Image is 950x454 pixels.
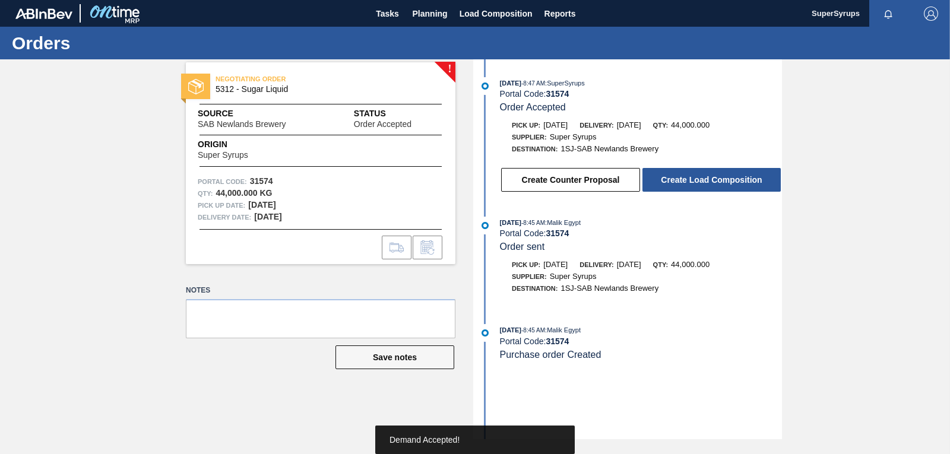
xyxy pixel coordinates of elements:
[12,36,223,50] h1: Orders
[198,176,247,188] span: Portal Code:
[869,5,907,22] button: Notifications
[216,188,272,198] strong: 44,000.000 KG
[500,326,521,334] span: [DATE]
[216,85,431,94] span: 5312 - Sugar Liquid
[500,242,545,252] span: Order sent
[198,199,245,211] span: Pick up Date:
[671,120,710,129] span: 44,000.000
[198,138,278,151] span: Origin
[521,80,545,87] span: - 8:47 AM
[653,261,668,268] span: Qty:
[254,212,281,221] strong: [DATE]
[501,168,640,192] button: Create Counter Proposal
[512,285,558,292] span: Destination:
[545,326,581,334] span: : Malik Egypt
[500,102,566,112] span: Order Accepted
[216,73,382,85] span: NEGOTIATING ORDER
[375,7,401,21] span: Tasks
[198,120,286,129] span: SAB Newlands Brewery
[653,122,668,129] span: Qty:
[560,144,658,153] span: 1SJ-SAB Newlands Brewery
[543,120,568,129] span: [DATE]
[521,220,545,226] span: - 8:45 AM
[545,219,581,226] span: : Malik Egypt
[354,120,411,129] span: Order Accepted
[545,80,585,87] span: : SuperSyrups
[188,79,204,94] img: status
[413,236,442,259] div: Inform order change
[512,261,540,268] span: Pick up:
[250,176,273,186] strong: 31574
[512,145,558,153] span: Destination:
[15,8,72,19] img: TNhmsLtSVTkK8tSr43FrP2fwEKptu5GPRR3wAAAABJRU5ErkJggg==
[500,350,601,360] span: Purchase order Created
[512,122,540,129] span: Pick up:
[500,336,782,346] div: Portal Code:
[500,219,521,226] span: [DATE]
[198,151,248,160] span: Super Syrups
[617,260,641,269] span: [DATE]
[546,336,569,346] strong: 31574
[546,228,569,238] strong: 31574
[413,7,448,21] span: Planning
[198,211,251,223] span: Delivery Date:
[550,132,597,141] span: Super Syrups
[550,272,597,281] span: Super Syrups
[500,89,782,99] div: Portal Code:
[354,107,444,120] span: Status
[248,200,275,209] strong: [DATE]
[560,284,658,293] span: 1SJ-SAB Newlands Brewery
[642,168,781,192] button: Create Load Composition
[671,260,710,269] span: 44,000.000
[482,329,489,336] img: atual
[335,345,454,369] button: Save notes
[389,435,460,445] span: Demand Accepted!
[521,327,545,334] span: - 8:45 AM
[546,89,569,99] strong: 31574
[198,107,322,120] span: Source
[382,236,411,259] div: Go to Load Composition
[482,82,489,90] img: atual
[512,134,547,141] span: Supplier:
[500,228,782,238] div: Portal Code:
[512,273,547,280] span: Supplier:
[500,80,521,87] span: [DATE]
[482,222,489,229] img: atual
[198,188,213,199] span: Qty :
[186,282,455,299] label: Notes
[544,7,576,21] span: Reports
[924,7,938,21] img: Logout
[460,7,533,21] span: Load Composition
[617,120,641,129] span: [DATE]
[543,260,568,269] span: [DATE]
[579,122,613,129] span: Delivery:
[579,261,613,268] span: Delivery:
